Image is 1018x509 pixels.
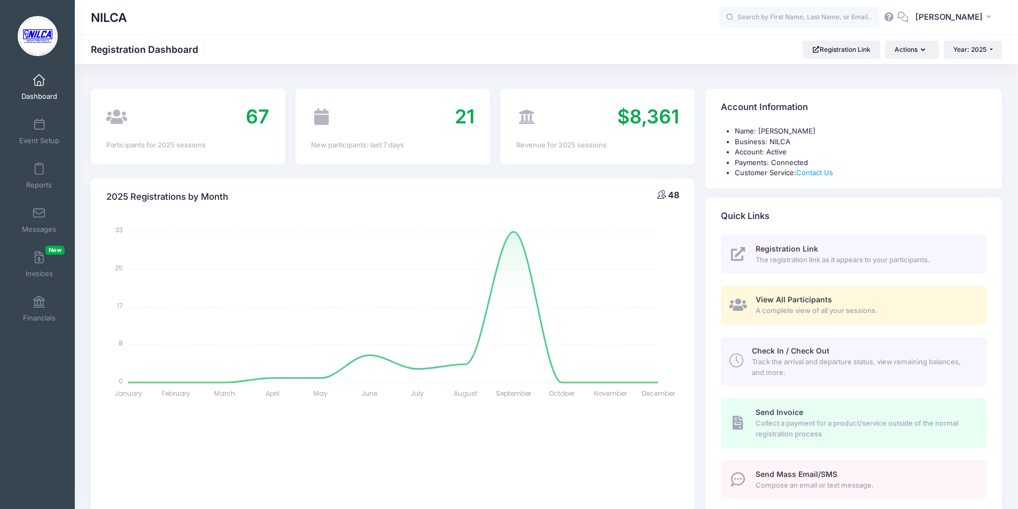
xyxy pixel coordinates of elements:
[944,41,1002,59] button: Year: 2025
[361,389,377,398] tspan: June
[496,389,532,398] tspan: September
[246,105,269,128] span: 67
[594,389,627,398] tspan: November
[756,255,974,265] span: The registration link as it appears to your participants.
[45,246,65,255] span: New
[91,44,207,55] h1: Registration Dashboard
[162,389,191,398] tspan: February
[752,346,829,355] span: Check In / Check Out
[953,45,986,53] span: Year: 2025
[756,469,837,479] span: Send Mass Email/SMS
[26,269,53,278] span: Invoices
[14,290,65,327] a: Financials
[18,16,58,56] img: NILCA
[756,244,818,253] span: Registration Link
[885,41,938,59] button: Actions
[735,147,986,158] li: Account: Active
[735,168,986,178] li: Customer Service:
[119,376,123,385] tspan: 0
[454,389,477,398] tspan: August
[668,190,679,200] span: 48
[721,460,986,499] a: Send Mass Email/SMS Compose an email or text message.
[796,168,833,177] a: Contact Us
[314,389,328,398] tspan: May
[721,201,770,231] h4: Quick Links
[617,105,679,128] span: $8,361
[803,41,880,59] a: Registration Link
[19,136,59,145] span: Event Setup
[756,480,974,491] span: Compose an email or text message.
[91,5,127,30] h1: NILCA
[115,225,123,234] tspan: 33
[14,68,65,106] a: Dashboard
[411,389,424,398] tspan: July
[908,5,1002,30] button: [PERSON_NAME]
[752,357,974,378] span: Track the arrival and departure status, view remaining balances, and more.
[117,301,123,310] tspan: 17
[26,181,52,190] span: Reports
[14,246,65,283] a: InvoicesNew
[455,105,475,128] span: 21
[721,92,808,123] h4: Account Information
[106,140,269,151] div: Participants for 2025 sessions
[719,7,880,28] input: Search by First Name, Last Name, or Email...
[721,235,986,274] a: Registration Link The registration link as it appears to your participants.
[22,225,56,234] span: Messages
[14,113,65,150] a: Event Setup
[756,408,803,417] span: Send Invoice
[516,140,679,151] div: Revenue for 2025 sessions
[915,11,983,23] span: [PERSON_NAME]
[756,306,974,316] span: A complete view of all your sessions.
[756,295,832,304] span: View All Participants
[214,389,235,398] tspan: March
[721,398,986,448] a: Send Invoice Collect a payment for a product/service outside of the normal registration process
[721,286,986,325] a: View All Participants A complete view of all your sessions.
[311,140,474,151] div: New participants: last 7 days
[106,182,228,212] h4: 2025 Registrations by Month
[721,337,986,386] a: Check In / Check Out Track the arrival and departure status, view remaining balances, and more.
[266,389,280,398] tspan: April
[735,137,986,147] li: Business: NILCA
[642,389,675,398] tspan: December
[114,389,142,398] tspan: January
[14,201,65,239] a: Messages
[735,158,986,168] li: Payments: Connected
[21,92,57,101] span: Dashboard
[14,157,65,194] a: Reports
[115,263,123,272] tspan: 25
[23,314,56,323] span: Financials
[735,126,986,137] li: Name: [PERSON_NAME]
[119,339,123,348] tspan: 8
[549,389,576,398] tspan: October
[756,418,974,439] span: Collect a payment for a product/service outside of the normal registration process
